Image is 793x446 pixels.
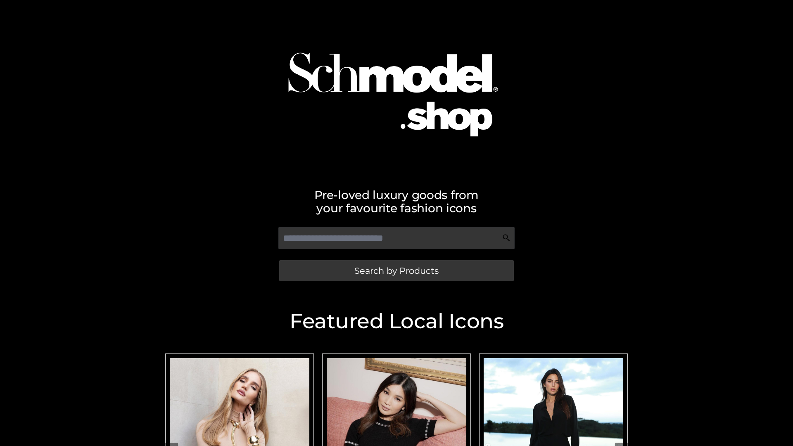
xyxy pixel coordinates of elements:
img: Search Icon [502,234,510,242]
span: Search by Products [354,266,439,275]
h2: Featured Local Icons​ [161,311,632,332]
a: Search by Products [279,260,514,281]
h2: Pre-loved luxury goods from your favourite fashion icons [161,188,632,215]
